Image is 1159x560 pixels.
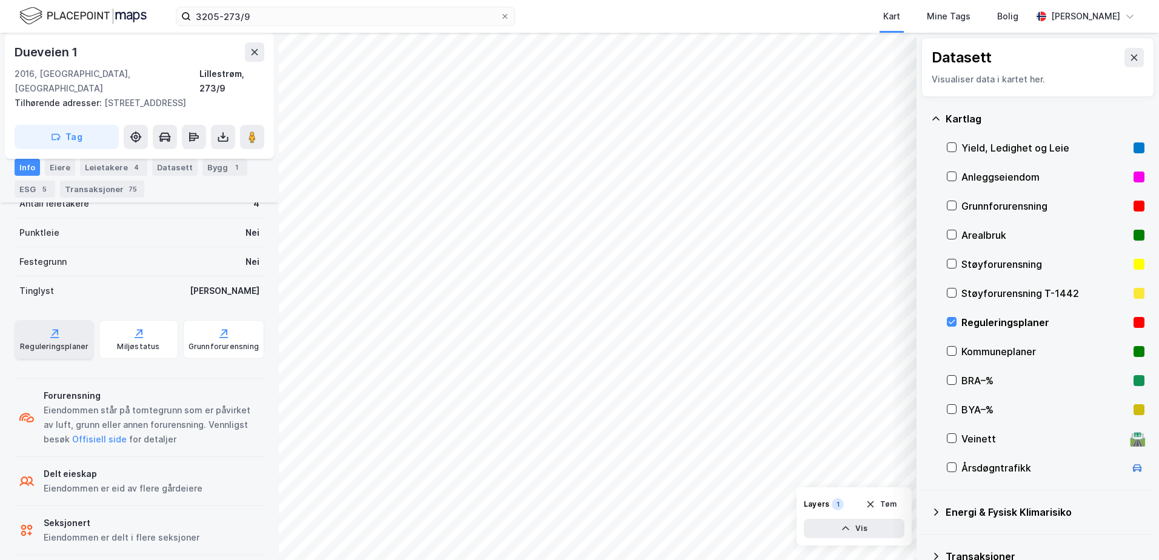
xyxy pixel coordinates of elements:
[15,181,55,198] div: ESG
[961,344,1129,359] div: Kommuneplaner
[19,196,89,211] div: Antall leietakere
[1098,502,1159,560] div: Kontrollprogram for chat
[858,495,904,514] button: Tøm
[44,530,199,545] div: Eiendommen er delt i flere seksjoner
[927,9,970,24] div: Mine Tags
[19,225,59,240] div: Punktleie
[191,7,500,25] input: Søk på adresse, matrikkel, gårdeiere, leietakere eller personer
[1098,502,1159,560] iframe: Chat Widget
[202,159,247,176] div: Bygg
[190,284,259,298] div: [PERSON_NAME]
[245,225,259,240] div: Nei
[15,67,199,96] div: 2016, [GEOGRAPHIC_DATA], [GEOGRAPHIC_DATA]
[44,481,202,496] div: Eiendommen er eid av flere gårdeiere
[961,257,1129,272] div: Støyforurensning
[199,67,264,96] div: Lillestrøm, 273/9
[961,402,1129,417] div: BYA–%
[15,98,104,108] span: Tilhørende adresser:
[44,467,202,481] div: Delt eieskap
[932,72,1144,87] div: Visualiser data i kartet her.
[44,403,259,447] div: Eiendommen står på tomtegrunn som er påvirket av luft, grunn eller annen forurensning. Vennligst ...
[961,141,1129,155] div: Yield, Ledighet og Leie
[961,199,1129,213] div: Grunnforurensning
[832,498,844,510] div: 1
[961,373,1129,388] div: BRA–%
[45,159,75,176] div: Eiere
[245,255,259,269] div: Nei
[20,342,89,352] div: Reguleringsplaner
[997,9,1018,24] div: Bolig
[15,125,119,149] button: Tag
[961,228,1129,242] div: Arealbruk
[15,42,80,62] div: Dueveien 1
[19,5,147,27] img: logo.f888ab2527a4732fd821a326f86c7f29.svg
[804,519,904,538] button: Vis
[80,159,147,176] div: Leietakere
[883,9,900,24] div: Kart
[130,161,142,173] div: 4
[19,255,67,269] div: Festegrunn
[60,181,144,198] div: Transaksjoner
[1051,9,1120,24] div: [PERSON_NAME]
[15,96,255,110] div: [STREET_ADDRESS]
[152,159,198,176] div: Datasett
[126,183,139,195] div: 75
[253,196,259,211] div: 4
[15,159,40,176] div: Info
[961,286,1129,301] div: Støyforurensning T-1442
[44,388,259,403] div: Forurensning
[1129,431,1146,447] div: 🛣️
[38,183,50,195] div: 5
[946,112,1144,126] div: Kartlag
[961,461,1125,475] div: Årsdøgntrafikk
[961,170,1129,184] div: Anleggseiendom
[19,284,54,298] div: Tinglyst
[117,342,159,352] div: Miljøstatus
[804,499,829,509] div: Layers
[44,516,199,530] div: Seksjonert
[946,505,1144,519] div: Energi & Fysisk Klimarisiko
[932,48,992,67] div: Datasett
[189,342,259,352] div: Grunnforurensning
[961,432,1125,446] div: Veinett
[230,161,242,173] div: 1
[961,315,1129,330] div: Reguleringsplaner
